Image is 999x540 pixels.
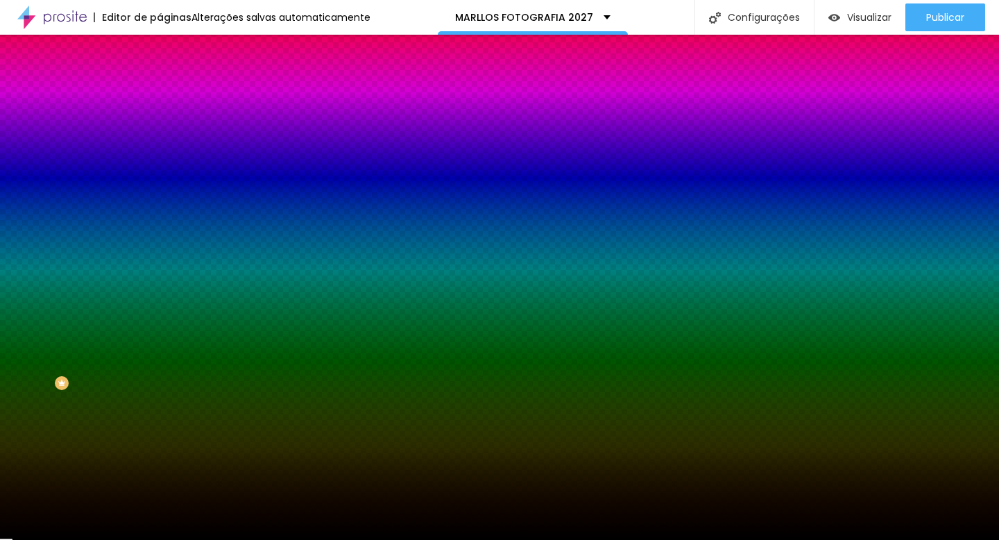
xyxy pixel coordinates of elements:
span: Publicar [926,12,964,23]
span: Visualizar [847,12,891,23]
div: Alterações salvas automaticamente [191,12,370,22]
button: Publicar [905,3,985,31]
img: Icone [709,12,721,24]
button: Visualizar [814,3,905,31]
img: view-1.svg [828,12,840,24]
div: Editor de páginas [94,12,191,22]
p: MARLLOS FOTOGRAFIA 2027 [455,12,593,22]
